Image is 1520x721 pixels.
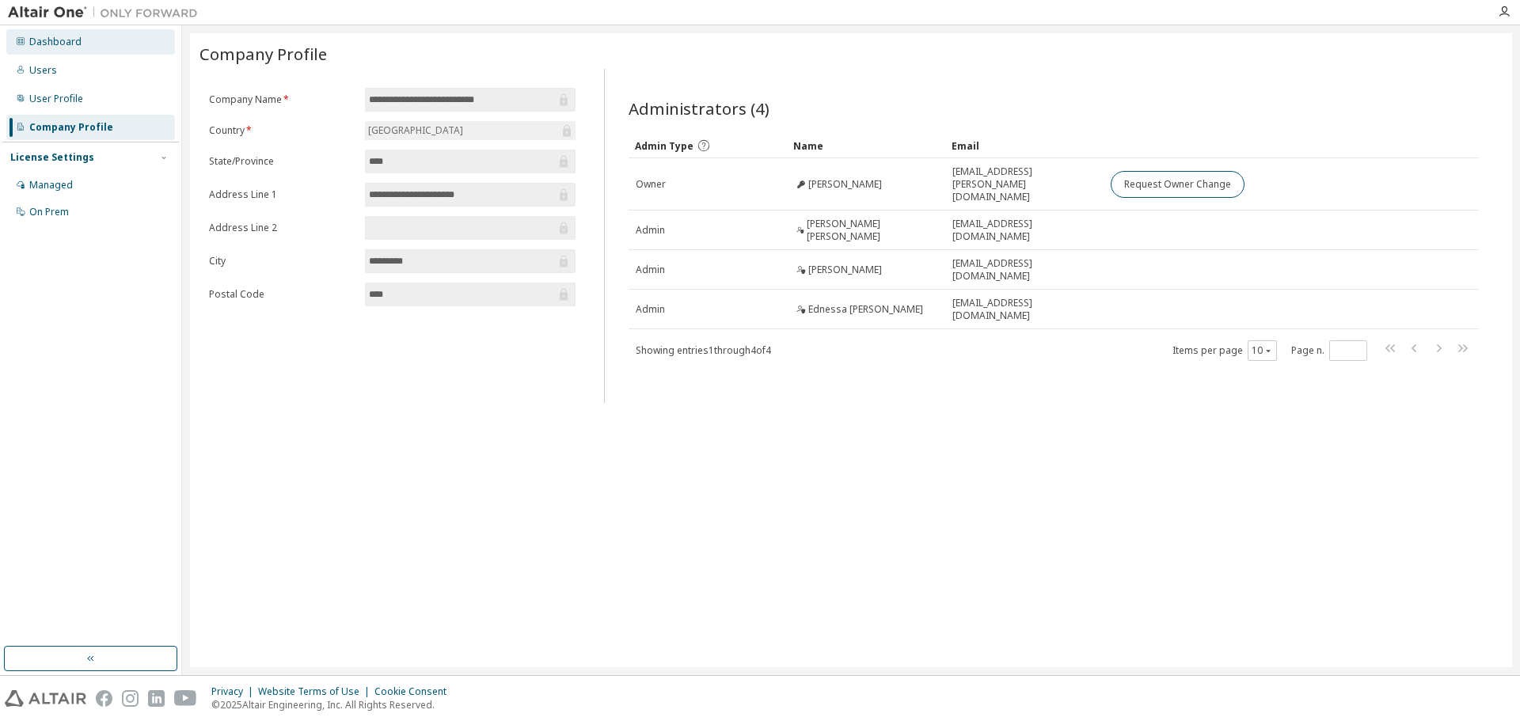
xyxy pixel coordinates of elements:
img: instagram.svg [122,690,139,707]
img: youtube.svg [174,690,197,707]
div: Name [793,133,939,158]
div: Cookie Consent [374,685,456,698]
span: Owner [636,178,666,191]
button: 10 [1252,344,1273,357]
label: Postal Code [209,288,355,301]
div: Managed [29,179,73,192]
span: [PERSON_NAME] [808,178,882,191]
span: Admin [636,224,665,237]
span: Ednessa [PERSON_NAME] [808,303,923,316]
span: [EMAIL_ADDRESS][PERSON_NAME][DOMAIN_NAME] [952,165,1096,203]
span: Admin [636,303,665,316]
p: © 2025 Altair Engineering, Inc. All Rights Reserved. [211,698,456,712]
label: Country [209,124,355,137]
div: Privacy [211,685,258,698]
span: Company Profile [199,43,327,65]
label: Company Name [209,93,355,106]
span: Items per page [1172,340,1277,361]
span: [EMAIL_ADDRESS][DOMAIN_NAME] [952,257,1096,283]
div: Dashboard [29,36,82,48]
div: Users [29,64,57,77]
label: State/Province [209,155,355,168]
span: [EMAIL_ADDRESS][DOMAIN_NAME] [952,297,1096,322]
span: Admin [636,264,665,276]
div: Company Profile [29,121,113,134]
span: Showing entries 1 through 4 of 4 [636,343,771,357]
span: [EMAIL_ADDRESS][DOMAIN_NAME] [952,218,1096,243]
div: [GEOGRAPHIC_DATA] [366,122,465,139]
button: Request Owner Change [1111,171,1244,198]
div: [GEOGRAPHIC_DATA] [365,121,576,140]
div: User Profile [29,93,83,105]
span: Administrators (4) [629,97,769,120]
label: Address Line 2 [209,222,355,234]
img: facebook.svg [96,690,112,707]
div: License Settings [10,151,94,164]
span: Page n. [1291,340,1367,361]
div: On Prem [29,206,69,218]
span: [PERSON_NAME] [808,264,882,276]
img: Altair One [8,5,206,21]
div: Website Terms of Use [258,685,374,698]
img: altair_logo.svg [5,690,86,707]
div: Email [952,133,1097,158]
span: Admin Type [635,139,693,153]
label: Address Line 1 [209,188,355,201]
span: [PERSON_NAME] [PERSON_NAME] [807,218,938,243]
img: linkedin.svg [148,690,165,707]
label: City [209,255,355,268]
